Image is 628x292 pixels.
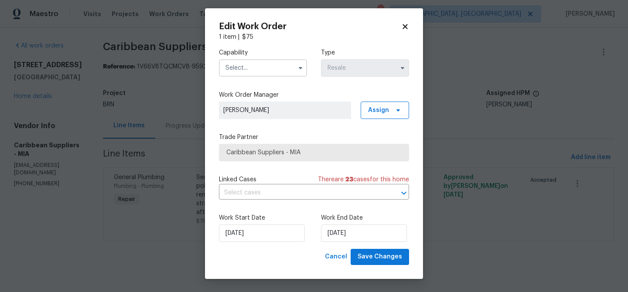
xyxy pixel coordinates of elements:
[321,48,409,57] label: Type
[321,59,409,77] input: Select...
[242,34,253,40] span: $ 75
[219,175,256,184] span: Linked Cases
[226,148,402,157] span: Caribbean Suppliers - MIA
[368,106,389,115] span: Assign
[219,133,409,142] label: Trade Partner
[219,48,307,57] label: Capability
[321,214,409,222] label: Work End Date
[219,33,409,41] div: 1 item |
[325,251,347,262] span: Cancel
[321,224,407,242] input: M/D/YYYY
[219,22,401,31] h2: Edit Work Order
[398,187,410,199] button: Open
[219,59,307,77] input: Select...
[219,186,385,200] input: Select cases
[321,249,351,265] button: Cancel
[318,175,409,184] span: There are case s for this home
[219,214,307,222] label: Work Start Date
[219,224,305,242] input: M/D/YYYY
[295,63,306,73] button: Show options
[223,106,347,115] span: [PERSON_NAME]
[397,63,408,73] button: Show options
[351,249,409,265] button: Save Changes
[219,91,409,99] label: Work Order Manager
[358,251,402,262] span: Save Changes
[345,177,353,183] span: 23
